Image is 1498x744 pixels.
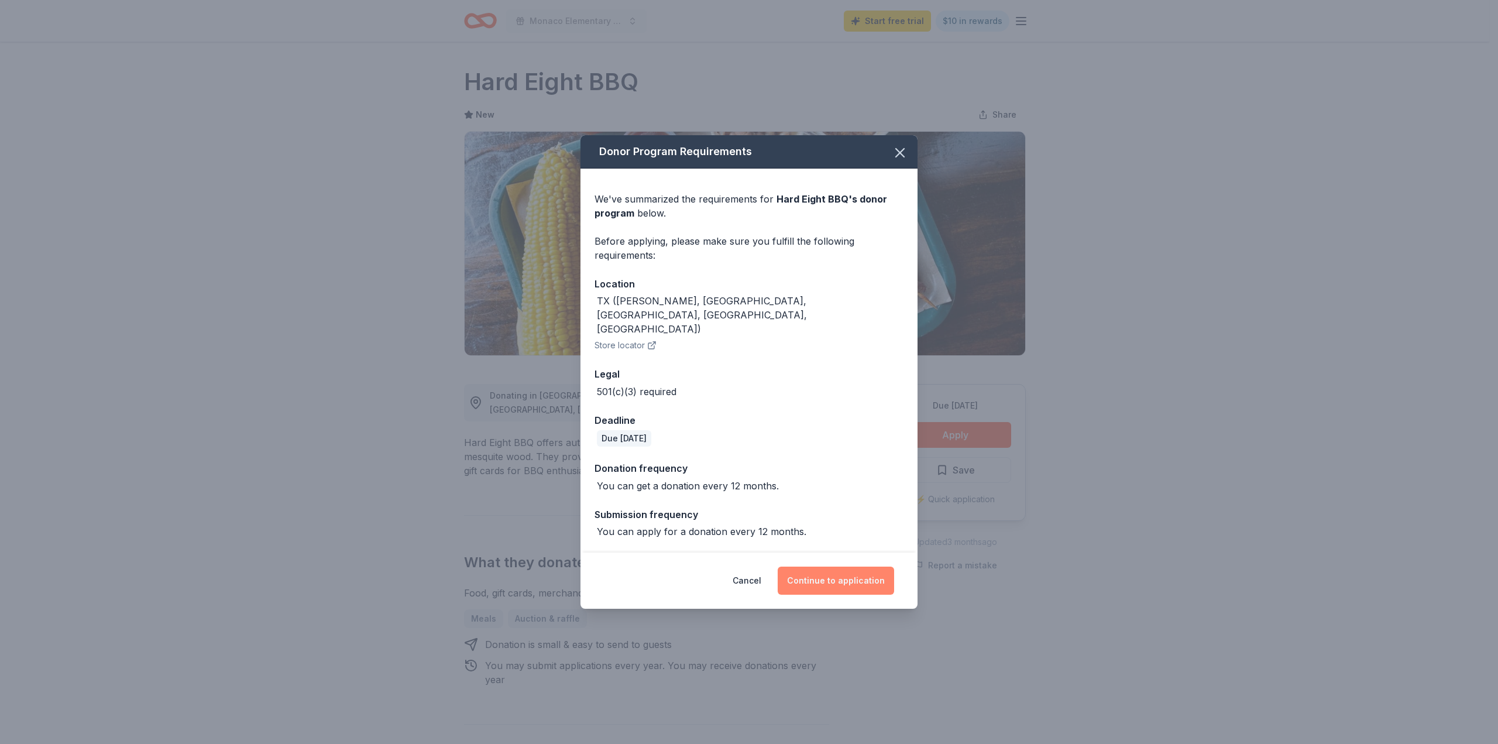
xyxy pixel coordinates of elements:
div: Location [595,276,903,292]
div: Due [DATE] [597,430,651,447]
div: We've summarized the requirements for below. [595,192,903,220]
button: Continue to application [778,567,894,595]
div: Deadline [595,413,903,428]
div: You can get a donation every 12 months. [597,479,779,493]
button: Cancel [733,567,761,595]
button: Store locator [595,338,657,352]
div: TX ([PERSON_NAME], [GEOGRAPHIC_DATA], [GEOGRAPHIC_DATA], [GEOGRAPHIC_DATA], [GEOGRAPHIC_DATA]) [597,294,903,336]
div: Donor Program Requirements [580,135,918,169]
div: Legal [595,366,903,382]
div: Before applying, please make sure you fulfill the following requirements: [595,234,903,262]
div: 501(c)(3) required [597,385,676,399]
div: Donation frequency [595,461,903,476]
div: Submission frequency [595,507,903,522]
div: You can apply for a donation every 12 months. [597,524,806,539]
